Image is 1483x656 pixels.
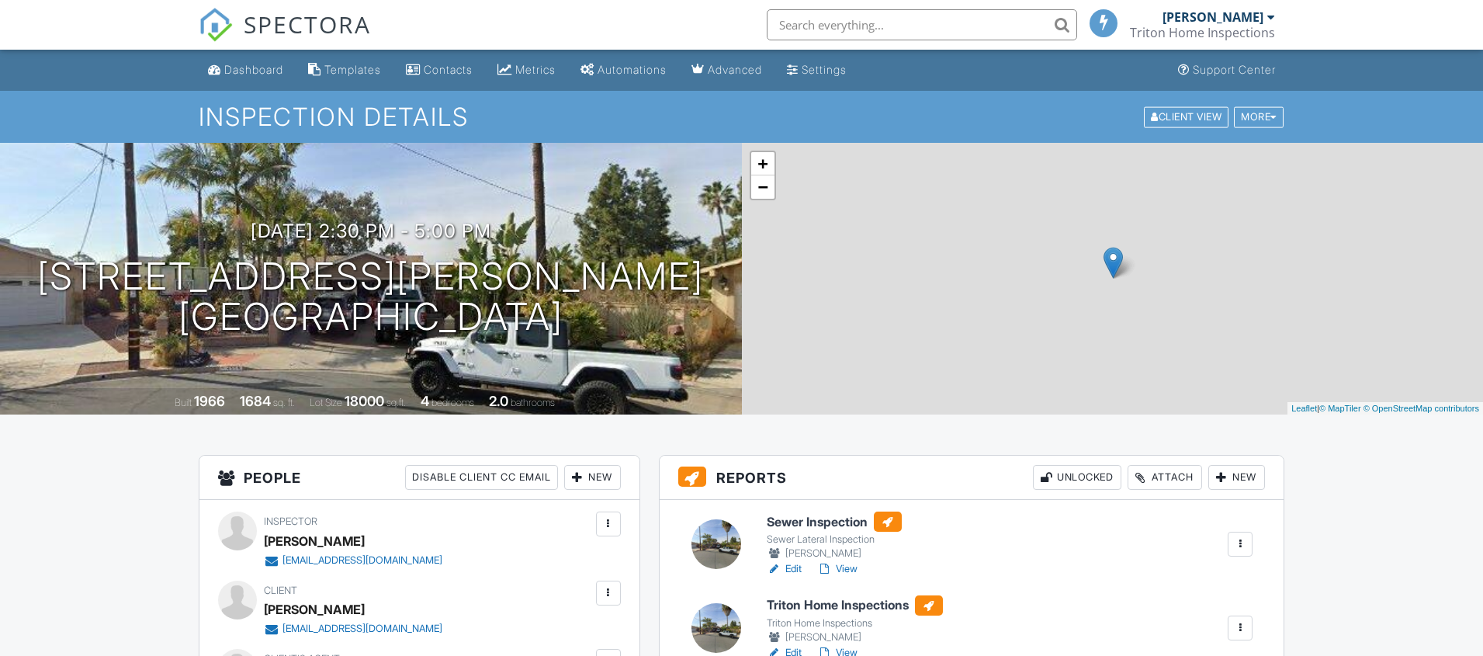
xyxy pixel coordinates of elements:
div: | [1287,402,1483,415]
span: Built [175,397,192,408]
a: Advanced [685,56,768,85]
a: Zoom in [751,152,774,175]
a: Settings [781,56,853,85]
a: Metrics [491,56,562,85]
div: Triton Home Inspections [1130,25,1275,40]
div: More [1234,106,1284,127]
a: Contacts [400,56,479,85]
a: Sewer Inspection Sewer Lateral Inspection [PERSON_NAME] [767,512,902,561]
div: [PERSON_NAME] [767,546,902,561]
div: [PERSON_NAME] [767,630,943,645]
span: bedrooms [431,397,474,408]
a: [EMAIL_ADDRESS][DOMAIN_NAME] [264,621,442,637]
a: Zoom out [751,175,774,199]
div: [EMAIL_ADDRESS][DOMAIN_NAME] [282,623,442,635]
a: Triton Home Inspections Triton Home Inspections [PERSON_NAME] [767,595,943,645]
a: Dashboard [202,56,289,85]
div: Client View [1144,106,1228,127]
div: Sewer Lateral Inspection [767,533,902,546]
a: Leaflet [1291,404,1317,413]
input: Search everything... [767,9,1077,40]
a: View [817,561,858,577]
a: [EMAIL_ADDRESS][DOMAIN_NAME] [264,553,442,568]
h6: Sewer Inspection [767,512,902,532]
a: © MapTiler [1319,404,1361,413]
div: Templates [324,63,381,76]
span: SPECTORA [244,8,371,40]
div: Triton Home Inspections [767,617,943,630]
span: sq.ft. [386,397,406,408]
div: [PERSON_NAME] [1162,9,1263,25]
img: The Best Home Inspection Software - Spectora [199,8,233,42]
div: [EMAIL_ADDRESS][DOMAIN_NAME] [282,554,442,567]
div: Support Center [1193,63,1276,76]
div: Metrics [515,63,556,76]
div: 2.0 [489,393,508,409]
div: Advanced [708,63,762,76]
span: Lot Size [310,397,342,408]
h6: Triton Home Inspections [767,595,943,616]
h3: Reports [660,456,1284,500]
h1: [STREET_ADDRESS][PERSON_NAME] [GEOGRAPHIC_DATA] [37,256,704,338]
div: 18000 [345,393,384,409]
a: © OpenStreetMap contributors [1363,404,1479,413]
a: Templates [302,56,387,85]
div: [PERSON_NAME] [264,598,365,621]
h1: Inspection Details [199,103,1285,130]
div: Disable Client CC Email [405,465,558,490]
div: Contacts [424,63,473,76]
div: New [564,465,621,490]
span: sq. ft. [273,397,295,408]
a: Edit [767,561,802,577]
a: Support Center [1172,56,1282,85]
h3: [DATE] 2:30 pm - 5:00 pm [251,220,491,241]
a: SPECTORA [199,21,371,54]
span: Inspector [264,515,317,527]
span: Client [264,585,297,596]
div: Unlocked [1033,465,1121,490]
div: Dashboard [224,63,283,76]
div: 1966 [194,393,225,409]
div: 1684 [240,393,271,409]
span: bathrooms [511,397,555,408]
div: Settings [802,63,847,76]
a: Client View [1142,110,1232,122]
div: Attach [1128,465,1202,490]
a: Automations (Basic) [574,56,673,85]
h3: People [199,456,639,500]
div: 4 [421,393,429,409]
div: New [1208,465,1265,490]
div: [PERSON_NAME] [264,529,365,553]
div: Automations [598,63,667,76]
